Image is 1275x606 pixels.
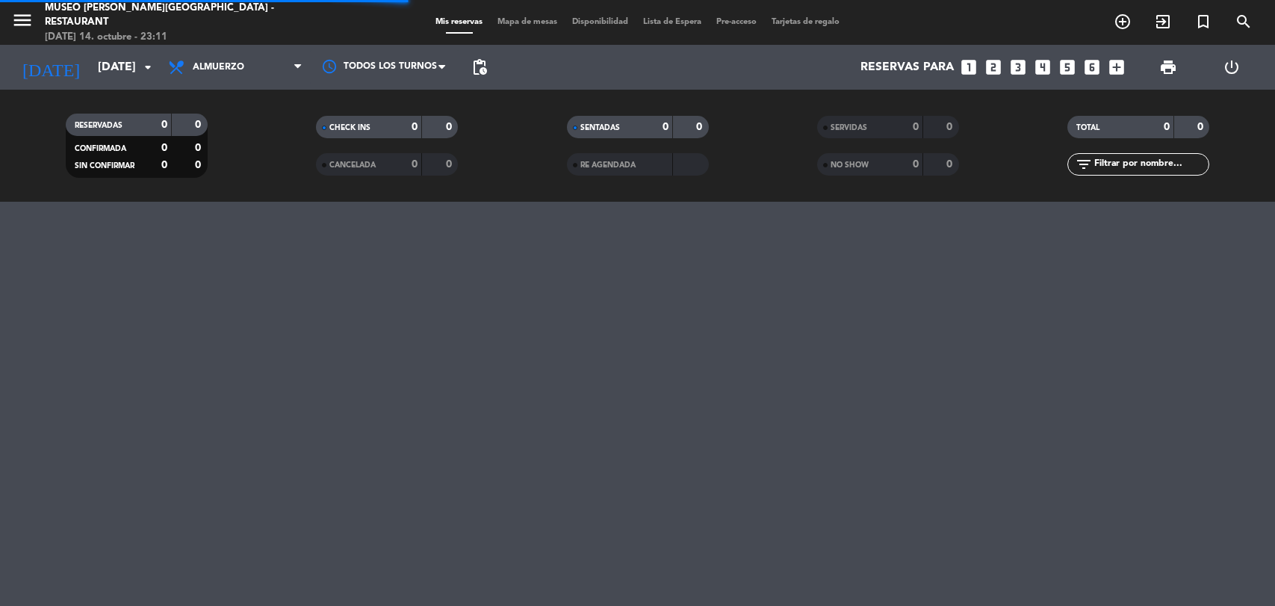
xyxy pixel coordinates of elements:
strong: 0 [195,160,204,170]
i: filter_list [1075,155,1093,173]
button: menu [11,9,34,37]
span: TOTAL [1076,124,1099,132]
div: LOG OUT [1200,45,1264,90]
span: SENTADAS [580,124,620,132]
i: looks_3 [1008,58,1028,77]
i: [DATE] [11,51,90,84]
span: Disponibilidad [565,18,636,26]
span: RE AGENDADA [580,161,636,169]
strong: 0 [195,143,204,153]
i: search [1235,13,1253,31]
i: add_box [1107,58,1126,77]
span: Reservas para [860,61,954,75]
strong: 0 [446,159,455,170]
strong: 0 [195,120,204,130]
span: SERVIDAS [831,124,867,132]
div: Museo [PERSON_NAME][GEOGRAPHIC_DATA] - Restaurant [45,1,308,30]
span: pending_actions [471,58,488,76]
strong: 0 [161,160,167,170]
i: power_settings_new [1223,58,1241,76]
span: Lista de Espera [636,18,709,26]
div: [DATE] 14. octubre - 23:11 [45,30,308,45]
span: RESERVADAS [75,122,122,129]
i: exit_to_app [1154,13,1172,31]
input: Filtrar por nombre... [1093,156,1209,173]
i: menu [11,9,34,31]
i: looks_4 [1033,58,1052,77]
strong: 0 [696,122,705,132]
strong: 0 [446,122,455,132]
i: looks_5 [1058,58,1077,77]
span: print [1159,58,1177,76]
i: turned_in_not [1194,13,1212,31]
strong: 0 [161,120,167,130]
strong: 0 [946,122,955,132]
strong: 0 [161,143,167,153]
span: Tarjetas de regalo [764,18,847,26]
strong: 0 [412,122,418,132]
strong: 0 [1164,122,1170,132]
span: CHECK INS [329,124,370,132]
i: looks_6 [1082,58,1102,77]
span: Mis reservas [428,18,490,26]
i: looks_two [984,58,1003,77]
span: NO SHOW [831,161,869,169]
strong: 0 [913,122,919,132]
span: SIN CONFIRMAR [75,162,134,170]
span: Pre-acceso [709,18,764,26]
strong: 0 [913,159,919,170]
i: add_circle_outline [1114,13,1132,31]
strong: 0 [946,159,955,170]
span: Almuerzo [193,62,244,72]
i: arrow_drop_down [139,58,157,76]
strong: 0 [412,159,418,170]
strong: 0 [1197,122,1206,132]
i: looks_one [959,58,978,77]
span: CANCELADA [329,161,376,169]
span: CONFIRMADA [75,145,126,152]
span: Mapa de mesas [490,18,565,26]
strong: 0 [663,122,668,132]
